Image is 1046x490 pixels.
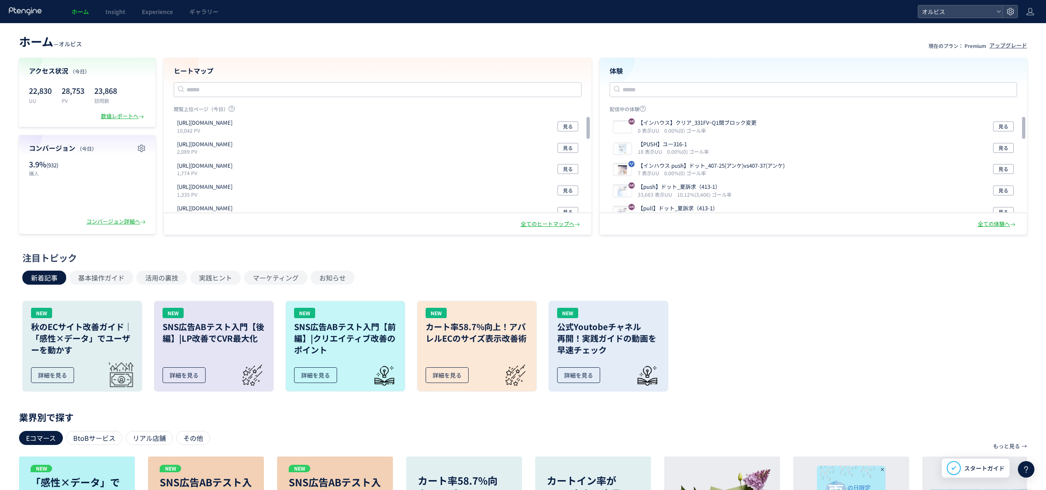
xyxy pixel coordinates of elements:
p: 22,830 [29,84,52,97]
span: オルビス [59,40,82,48]
span: Experience [142,7,173,16]
div: — [19,33,82,50]
span: 見る [563,186,573,195]
div: 数値レポートへ [101,112,146,120]
div: 詳細を見る [426,367,469,383]
span: Insight [105,7,125,16]
p: 1,335 PV [177,191,236,198]
div: NEW [31,308,52,318]
p: https://orbis.co.jp/order/thanks [177,119,232,127]
button: 見る [993,121,1014,131]
p: 1,119 PV [177,212,236,219]
i: 4,349 表示UU [638,212,673,219]
button: 見る [558,143,578,153]
button: 見る [558,186,578,195]
i: 5.73%(249) ゴール率 [674,212,722,219]
i: 0 表示UU [638,127,663,134]
h3: SNS広告ABテスト入門【前編】|クリエイティブ改善のポイント [294,321,397,356]
button: 見る [558,164,578,174]
img: 78bf97f79df73d157701016bb907b9e11755651173111.jpeg [613,186,632,197]
span: 見る [563,164,573,174]
div: 詳細を見る [163,367,206,383]
i: 0.00%(0) ゴール率 [664,169,706,176]
p: 訪問数 [94,97,117,104]
span: 見る [998,186,1008,195]
p: 現在のプラン： Premium [929,42,986,49]
div: NEW [294,308,315,318]
p: https://pr.orbis.co.jp/special/04 [177,183,232,191]
p: NEW [31,465,52,472]
img: 78bf97f79df73d157701016bb907b9e11755650997413.jpeg [613,207,632,219]
div: BtoBサービス [66,431,122,445]
button: マーケティング [244,271,307,285]
p: 購入 [29,170,83,177]
button: 見る [993,207,1014,217]
p: 10,042 PV [177,127,236,134]
span: ホーム [72,7,89,16]
p: NEW [160,465,181,472]
p: UU [29,97,52,104]
p: https://pr.orbis.co.jp/tenpo_promotion [177,140,232,148]
span: 見る [998,207,1008,217]
img: 85f8c0ff48a617d71b0a824609924e7b1755657024178.jpeg [613,164,632,176]
button: 見る [558,121,578,131]
div: 注目トピック [22,251,1020,264]
span: （今日） [77,145,97,152]
div: 全てのヒートマップへ [521,220,582,228]
div: アップグレード [989,42,1027,50]
div: NEW [163,308,184,318]
span: ギャラリー [189,7,218,16]
a: NEWSNS広告ABテスト入門【前編】|クリエイティブ改善のポイント詳細を見る [285,301,405,392]
p: 【push】ドット_夏訴求（413-1） [638,183,728,191]
span: 見る [563,207,573,217]
a: NEWカート率58.7%向上！アパレルECのサイズ表示改善術詳細を見る [417,301,537,392]
h4: アクセス状況 [29,66,146,76]
span: (932) [46,161,58,169]
p: PV [62,97,84,104]
div: その他 [176,431,210,445]
div: 詳細を見る [557,367,600,383]
p: 【PUSH】ユー316-1 [638,140,706,148]
i: 33,663 表示UU [638,191,675,198]
button: 見る [993,164,1014,174]
i: 7 表示UU [638,169,663,176]
span: 見る [998,164,1008,174]
span: ホーム [19,33,53,50]
span: 見る [563,143,573,153]
p: 【pull】ドット_夏訴求（413-1） [638,205,718,212]
h4: 体験 [610,66,1017,76]
p: https://pr.orbis.co.jp/cosmetics/u/100 [177,162,232,170]
p: 業界別で探す [19,414,1027,419]
span: 見る [998,121,1008,131]
a: NEW公式Youtobeチャネル再開！実践ガイドの動画を早速チェック詳細を見る [548,301,668,392]
p: 3.9% [29,159,83,170]
i: 10.12%(3,406) ゴール率 [677,191,732,198]
span: スタートガイド [964,464,1005,473]
h4: コンバージョン [29,143,146,153]
p: NEW [289,465,310,472]
img: b6ded93acf3d5cf45b25c408b2b2201d1755683287241.jpeg [613,121,632,133]
p: もっと見る [993,439,1020,453]
h3: SNS広告ABテスト入門【後編】|LP改善でCVR最大化 [163,321,265,344]
p: 1,774 PV [177,169,236,176]
p: https://pr.orbis.co.jp/cosmetics/udot/410-12 [177,205,232,212]
button: お知らせ [311,271,354,285]
button: 活用の裏技 [136,271,187,285]
p: 配信中の体験 [610,105,1017,116]
div: 詳細を見る [294,367,337,383]
button: 実践ヒント [190,271,241,285]
div: コンバージョン詳細へ [86,218,147,226]
h4: ヒートマップ [174,66,582,76]
div: 全ての体験へ [978,220,1017,228]
p: 【インハウス】クリア_331FV~Q1間ブロック変更 [638,119,756,127]
span: 見る [563,121,573,131]
div: 詳細を見る [31,367,74,383]
a: NEW秋のECサイト改善ガイド｜「感性×データ」でユーザーを動かす詳細を見る [22,301,142,392]
i: 0.00%(0) ゴール率 [664,127,706,134]
p: 【インハウス push】ドット_407-25(アンケ)vs407-37(アンケ) [638,162,785,170]
button: 見る [993,143,1014,153]
p: 閲覧上位ページ（今日） [174,105,582,116]
div: Eコマース [19,431,63,445]
div: NEW [426,308,447,318]
h3: 公式Youtobeチャネル 再開！実践ガイドの動画を 早速チェック [557,321,660,356]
